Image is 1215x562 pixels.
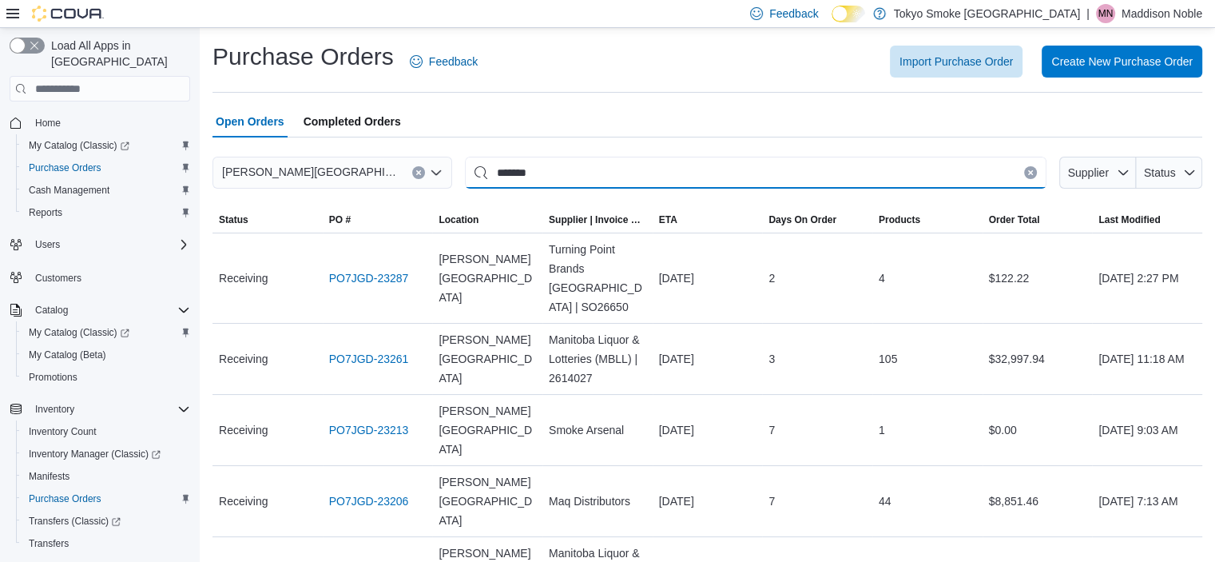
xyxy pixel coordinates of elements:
[329,421,409,440] a: PO7JGD-23213
[653,207,763,233] button: ETA
[22,368,84,387] a: Promotions
[1068,166,1109,179] span: Supplier
[16,488,197,510] button: Purchase Orders
[1092,207,1202,233] button: Last Modified
[542,324,653,394] div: Manitoba Liquor & Lotteries (MBLL) | 2614027
[29,301,190,320] span: Catalog
[329,213,351,226] span: PO #
[35,238,60,251] span: Users
[29,139,129,152] span: My Catalog (Classic)
[16,201,197,224] button: Reports
[16,134,197,157] a: My Catalog (Classic)
[29,470,69,483] span: Manifests
[439,213,478,226] span: Location
[22,345,190,365] span: My Catalog (Beta)
[653,262,763,294] div: [DATE]
[16,443,197,465] a: Inventory Manager (Classic)
[1136,157,1202,189] button: Status
[219,492,268,511] span: Receiving
[29,113,190,133] span: Home
[1024,166,1037,179] button: Clear input
[879,269,885,288] span: 4
[29,349,106,361] span: My Catalog (Beta)
[762,207,872,233] button: Days On Order
[899,54,1013,70] span: Import Purchase Order
[983,343,1093,375] div: $32,997.94
[22,181,190,200] span: Cash Management
[542,485,653,517] div: Maq Distributors
[16,344,197,366] button: My Catalog (Beta)
[16,366,197,389] button: Promotions
[16,157,197,179] button: Purchase Orders
[1092,485,1202,517] div: [DATE] 7:13 AM
[432,207,542,233] button: Location
[22,534,190,553] span: Transfers
[29,537,69,550] span: Transfers
[768,421,775,440] span: 7
[3,265,197,289] button: Customers
[3,233,197,256] button: Users
[29,206,62,219] span: Reports
[983,485,1093,517] div: $8,851.46
[439,330,536,388] span: [PERSON_NAME][GEOGRAPHIC_DATA]
[29,400,190,419] span: Inventory
[22,368,190,387] span: Promotions
[22,158,190,177] span: Purchase Orders
[542,233,653,323] div: Turning Point Brands [GEOGRAPHIC_DATA] | SO26650
[29,161,101,174] span: Purchase Orders
[872,207,983,233] button: Products
[989,213,1040,226] span: Order Total
[3,299,197,321] button: Catalog
[1098,4,1113,23] span: MN
[768,213,836,226] span: Days On Order
[465,157,1046,189] input: This is a search bar. After typing your query, hit enter to filter the results lower in the page.
[412,166,425,179] button: Clear input
[894,4,1081,23] p: Tokyo Smoke [GEOGRAPHIC_DATA]
[22,422,103,441] a: Inventory Count
[219,269,268,288] span: Receiving
[212,207,323,233] button: Status
[653,343,763,375] div: [DATE]
[1122,4,1202,23] p: Maddison Noble
[22,136,136,155] a: My Catalog (Classic)
[323,207,433,233] button: PO #
[22,422,190,441] span: Inventory Count
[659,213,677,226] span: ETA
[29,235,190,254] span: Users
[983,414,1093,446] div: $0.00
[29,301,74,320] button: Catalog
[22,181,116,200] a: Cash Management
[29,400,81,419] button: Inventory
[1092,414,1202,446] div: [DATE] 9:03 AM
[879,349,897,369] span: 105
[329,349,409,369] a: PO7JGD-23261
[832,6,865,22] input: Dark Mode
[768,492,775,511] span: 7
[29,515,121,528] span: Transfers (Classic)
[29,371,77,384] span: Promotions
[542,414,653,446] div: Smoke Arsenal
[22,467,190,486] span: Manifests
[1092,343,1202,375] div: [DATE] 11:18 AM
[29,326,129,339] span: My Catalog (Classic)
[216,106,284,138] span: Open Orders
[22,158,108,177] a: Purchase Orders
[329,269,409,288] a: PO7JGD-23287
[439,472,536,530] span: [PERSON_NAME][GEOGRAPHIC_DATA]
[35,117,61,130] span: Home
[222,162,396,181] span: [PERSON_NAME][GEOGRAPHIC_DATA]
[22,444,190,464] span: Inventory Manager (Classic)
[1096,4,1115,23] div: Maddison Noble
[1051,54,1193,70] span: Create New Purchase Order
[22,512,190,531] span: Transfers (Classic)
[653,485,763,517] div: [DATE]
[768,269,775,288] span: 2
[29,235,66,254] button: Users
[29,448,161,460] span: Inventory Manager (Classic)
[29,114,67,133] a: Home
[329,492,409,511] a: PO7JGD-23206
[35,272,81,285] span: Customers
[983,262,1093,294] div: $122.22
[769,6,818,22] span: Feedback
[22,489,190,508] span: Purchase Orders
